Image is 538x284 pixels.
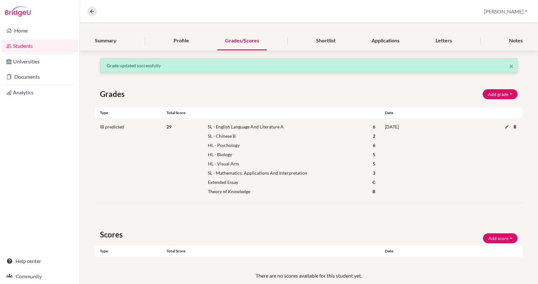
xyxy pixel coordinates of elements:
span: × [509,61,513,70]
div: SL - Mathematics: Applications And Interpretation [203,170,368,176]
span: Grades [100,88,127,100]
button: [PERSON_NAME] [481,5,530,18]
div: Total score [166,110,380,116]
div: 29 [162,123,198,197]
div: HL - Visual Arts [203,160,368,167]
a: Help center [1,255,78,267]
button: Add grade [483,89,518,99]
div: Letters [428,32,460,50]
div: 6 [368,123,380,130]
div: Summary [87,32,124,50]
div: Grades/Scores [217,32,267,50]
div: Applications [364,32,407,50]
a: Universities [1,55,78,68]
div: Shortlist [308,32,343,50]
div: Date [380,110,487,116]
button: Close [509,62,513,70]
div: C [368,179,380,186]
div: 2 [368,133,380,139]
div: Type [95,248,166,254]
p: There are no scores available for this student yet. [115,272,502,280]
div: Extended Essay [203,179,368,186]
div: Notes [501,32,530,50]
p: Grade updated successfully [107,62,511,69]
div: Total score [166,248,380,254]
div: B [368,188,380,195]
div: 5 [368,160,380,167]
button: Add score [483,233,518,243]
div: [DATE] [380,123,487,197]
a: Analytics [1,86,78,99]
a: Home [1,24,78,37]
a: Documents [1,70,78,83]
div: 3 [368,170,380,176]
span: Scores [100,229,125,240]
a: Community [1,270,78,283]
div: SL - English Language And Literature A [203,123,368,130]
div: Type [95,110,166,116]
div: Date [380,248,451,254]
div: 6 [368,142,380,149]
img: Bridge-U [5,6,31,17]
div: IB predicted [95,123,166,197]
div: HL - Biology [203,151,368,158]
div: Profile [166,32,197,50]
div: Theory of Knowledge [203,188,368,195]
div: HL - Psychology [203,142,368,149]
div: 5 [368,151,380,158]
a: Students [1,40,78,52]
div: SL - Chinese B [203,133,368,139]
